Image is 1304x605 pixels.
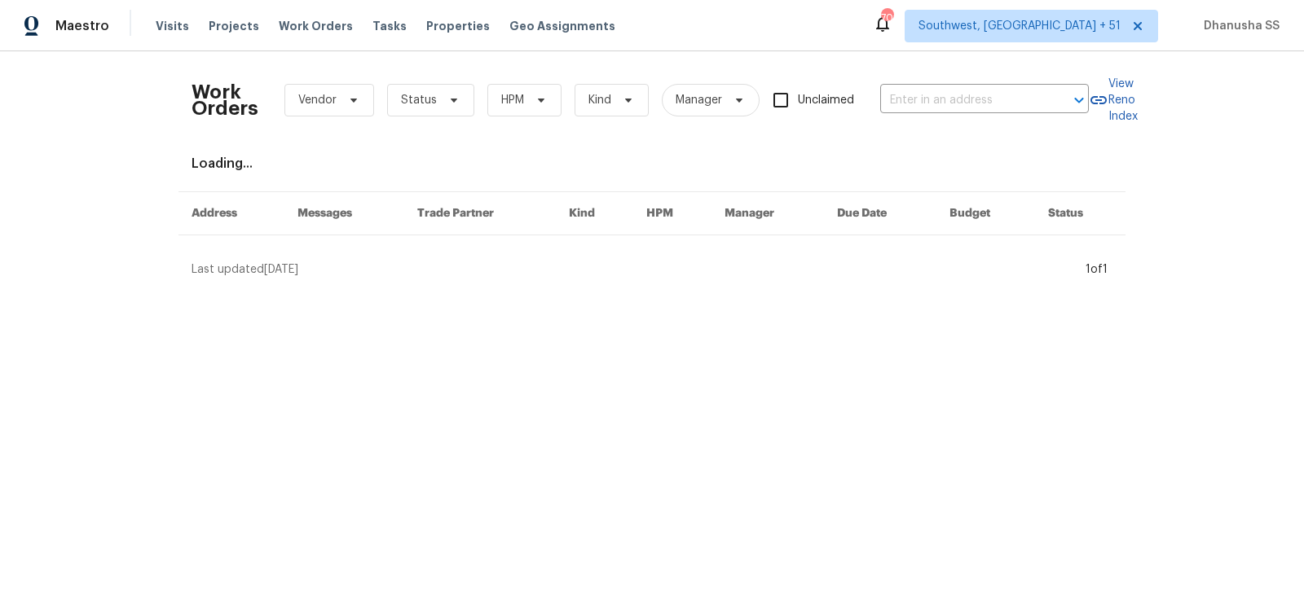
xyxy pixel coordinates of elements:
span: Work Orders [279,18,353,34]
span: Dhanusha SS [1197,18,1280,34]
span: [DATE] [264,264,298,275]
th: Status [1035,192,1126,235]
div: Last updated [192,261,1081,278]
span: Tasks [372,20,407,32]
button: Open [1068,89,1090,112]
span: Southwest, [GEOGRAPHIC_DATA] + 51 [919,18,1121,34]
th: Manager [711,192,824,235]
span: Properties [426,18,490,34]
span: Kind [588,92,611,108]
th: Kind [556,192,633,235]
span: Manager [676,92,722,108]
span: HPM [501,92,524,108]
h2: Work Orders [192,84,258,116]
a: View Reno Index [1089,76,1138,125]
span: Maestro [55,18,109,34]
th: Budget [936,192,1035,235]
th: HPM [633,192,711,235]
span: Status [401,92,437,108]
span: Vendor [298,92,337,108]
th: Due Date [824,192,936,235]
th: Messages [284,192,404,235]
div: Loading... [192,156,1112,172]
span: Geo Assignments [509,18,615,34]
th: Address [178,192,284,235]
span: Visits [156,18,189,34]
div: 1 of 1 [1086,261,1108,278]
span: Unclaimed [798,92,854,109]
span: Projects [209,18,259,34]
div: 702 [881,10,892,26]
input: Enter in an address [880,88,1043,113]
th: Trade Partner [404,192,557,235]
